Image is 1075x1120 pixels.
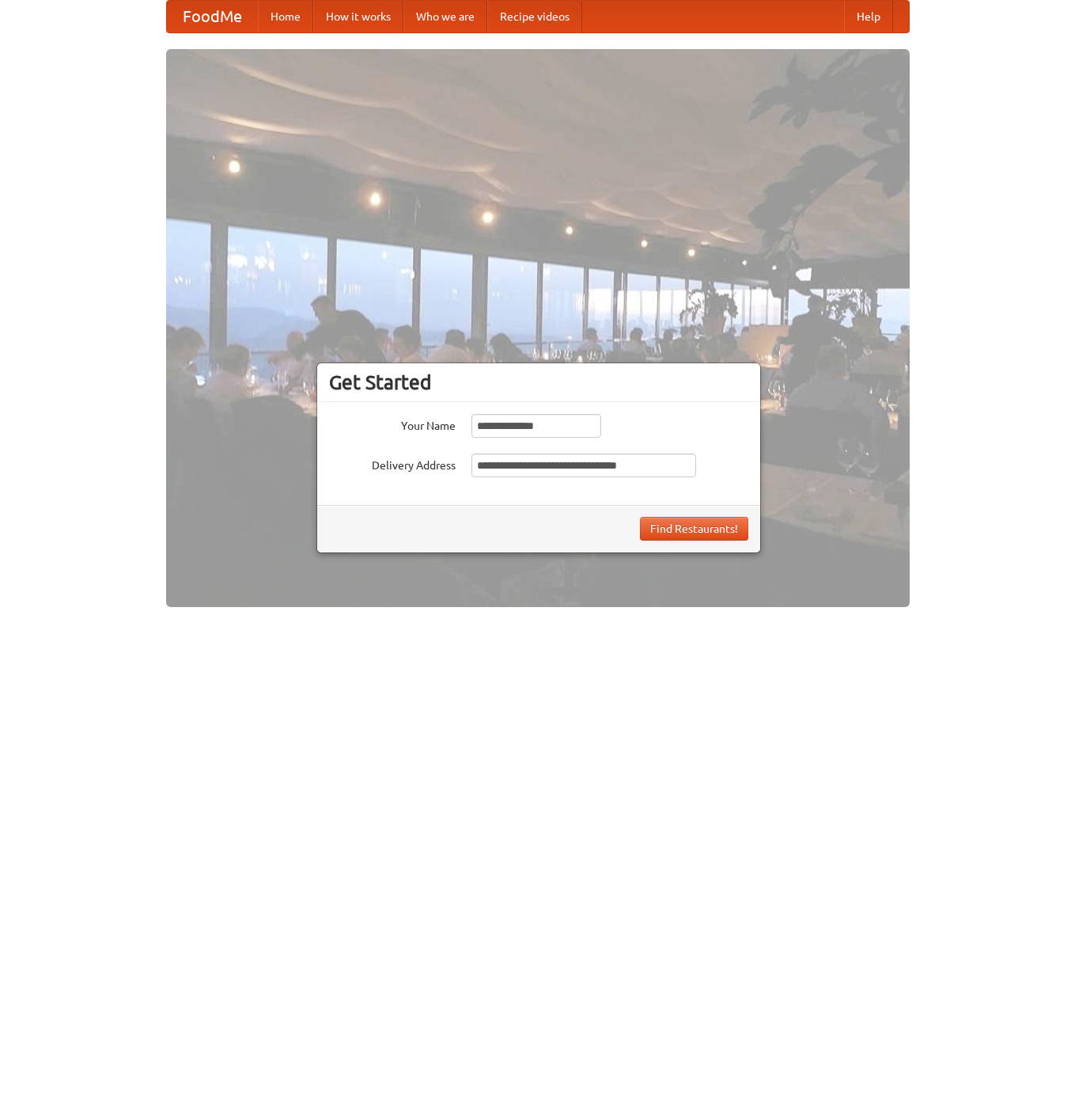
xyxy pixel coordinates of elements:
h3: Get Started [329,370,748,394]
label: Your Name [329,414,456,434]
a: Home [258,1,313,32]
a: Who we are [403,1,487,32]
a: How it works [313,1,403,32]
a: Recipe videos [487,1,582,32]
a: Help [844,1,893,32]
label: Delivery Address [329,454,456,473]
a: FoodMe [167,1,258,32]
button: Find Restaurants! [640,517,748,541]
